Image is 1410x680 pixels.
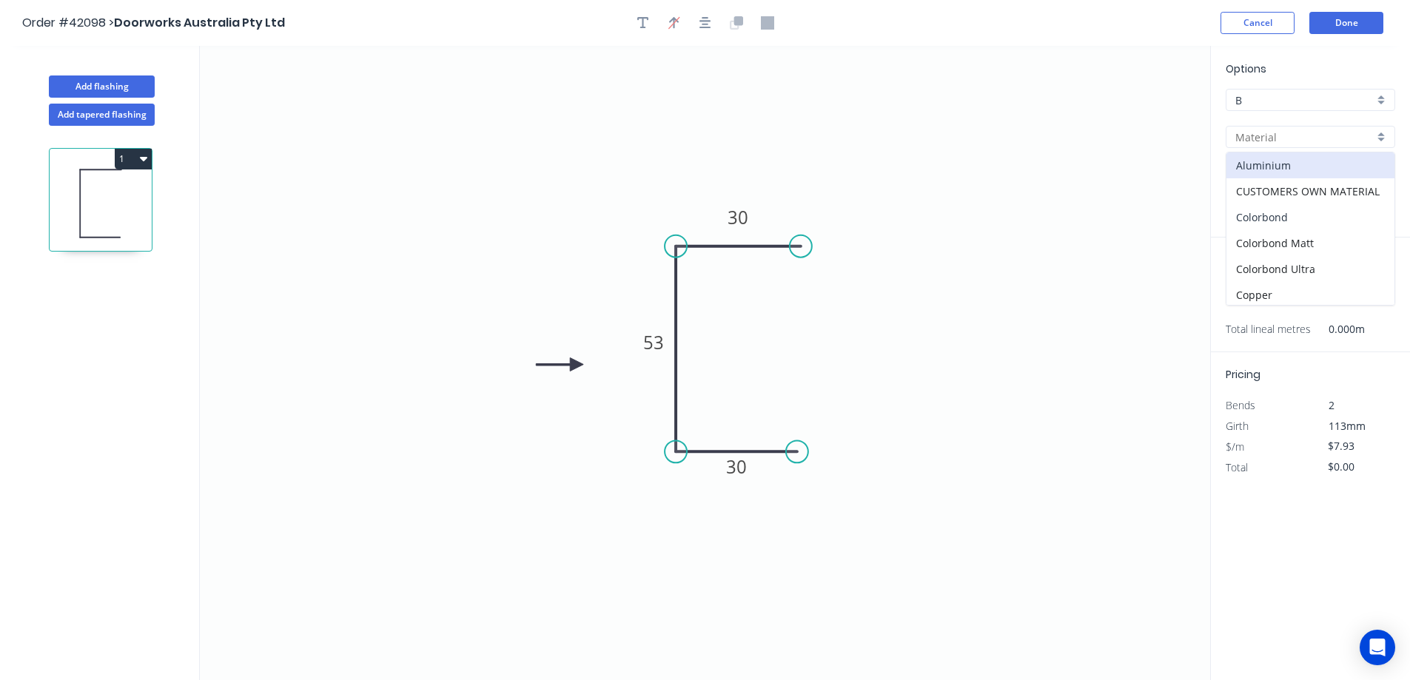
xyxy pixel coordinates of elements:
span: 113mm [1329,419,1366,433]
span: 0.000m [1311,319,1365,340]
span: Options [1226,61,1266,76]
span: 2 [1329,398,1335,412]
span: Girth [1226,419,1249,433]
button: 1 [115,149,152,169]
span: Total lineal metres [1226,319,1311,340]
button: Cancel [1221,12,1295,34]
span: Bends [1226,398,1255,412]
tspan: 30 [728,205,748,229]
div: CUSTOMERS OWN MATERIAL [1226,178,1394,204]
button: Done [1309,12,1383,34]
button: Add flashing [49,75,155,98]
span: Order #42098 > [22,14,114,31]
span: Total [1226,460,1248,474]
span: Pricing [1226,367,1260,382]
div: Open Intercom Messenger [1360,630,1395,665]
div: Colorbond Matt [1226,230,1394,256]
div: Colorbond [1226,204,1394,230]
input: Price level [1235,92,1374,108]
input: Material [1235,129,1374,145]
span: $/m [1226,440,1244,454]
div: Colorbond Ultra [1226,256,1394,282]
div: Aluminium [1226,152,1394,178]
svg: 0 [200,46,1210,680]
tspan: 30 [726,454,747,479]
span: Doorworks Australia Pty Ltd [114,14,285,31]
div: Copper [1226,282,1394,308]
tspan: 53 [643,330,664,354]
button: Add tapered flashing [49,104,155,126]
